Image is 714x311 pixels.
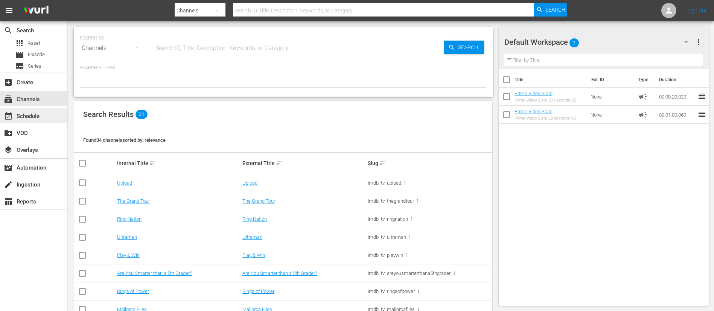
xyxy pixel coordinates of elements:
[15,50,24,59] span: Episode
[534,3,567,17] button: Search
[697,92,706,101] span: reorder
[697,110,706,119] span: reorder
[117,234,137,240] a: Ultraman
[694,38,703,47] span: more_vert
[83,137,166,143] span: Found 34 channels sorted by: relevance
[83,110,134,119] span: Search Results
[80,38,146,59] div: Channels
[368,198,491,204] div: imdb_tv_thegrandtour_1
[638,110,647,119] span: Ad
[28,51,45,58] span: Episode
[515,116,576,121] div: Prime Video Slate 60 seconds V2
[588,106,635,124] td: None
[368,180,491,186] div: imdb_tv_upload_1
[368,216,491,222] div: imdb_tv_ringnation_1
[638,92,647,101] span: Ad
[242,252,265,258] a: Play & Win
[587,69,634,90] th: Ext. ID
[242,234,262,240] a: Ultraman
[4,146,13,155] span: Overlays
[455,41,484,54] span: Search
[4,180,13,189] span: Ingestion
[117,198,150,204] a: The Grand Tour
[4,163,13,172] span: Automation
[515,98,576,103] div: Prime Video Slate 20 Seconds V2
[242,159,365,168] div: External Title
[28,39,40,47] span: Asset
[569,35,579,51] span: 2
[687,8,707,14] a: Sign Out
[379,160,386,167] span: sort
[694,33,703,51] button: more_vert
[515,109,553,114] a: Prime Video Slate
[242,288,274,294] a: Rings of Power
[368,270,491,276] div: imdb_tv_areyousmarterthana5thgrader_1
[242,270,317,276] a: Are You Smarter than a 5th Grader?
[276,160,283,167] span: sort
[15,39,24,48] span: Asset
[368,288,491,294] div: imdb_tv_ringsofpower_1
[4,197,13,206] span: Reports
[656,88,697,106] td: 00:00:20.020
[117,288,149,294] a: Rings of Power
[588,88,635,106] td: None
[4,26,13,35] span: Search
[655,69,700,90] th: Duration
[515,69,587,90] th: Title
[18,2,54,20] img: ans4CAIJ8jUAAAAAAAAAAAAAAAAAAAAAAAAgQb4GAAAAAAAAAAAAAAAAAAAAAAAAJMjXAAAAAAAAAAAAAAAAAAAAAAAAgAT5G...
[117,216,142,222] a: Ring Nation
[135,110,148,119] span: 34
[15,62,24,71] span: Series
[656,106,697,124] td: 00:01:00.060
[504,32,696,53] div: Default Workspace
[5,6,14,15] span: menu
[444,41,484,54] button: Search
[515,91,553,96] a: Prime Video Slate
[545,3,565,17] span: Search
[117,252,140,258] a: Play & Win
[117,270,192,276] a: Are You Smarter than a 5th Grader?
[28,62,41,70] span: Series
[242,198,275,204] a: The Grand Tour
[368,159,491,168] div: Slug
[4,129,13,138] span: VOD
[368,234,491,240] div: imdb_tv_ultraman_1
[117,180,132,186] a: Upload
[242,216,267,222] a: Ring Nation
[4,95,13,104] span: Channels
[149,160,156,167] span: sort
[4,78,13,87] span: Create
[242,180,257,186] a: Upload
[4,112,13,121] span: Schedule
[117,159,240,168] div: Internal Title
[368,252,491,258] div: imdb_tv_playwin_1
[634,69,655,90] th: Type
[80,65,487,71] p: Search Filters:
